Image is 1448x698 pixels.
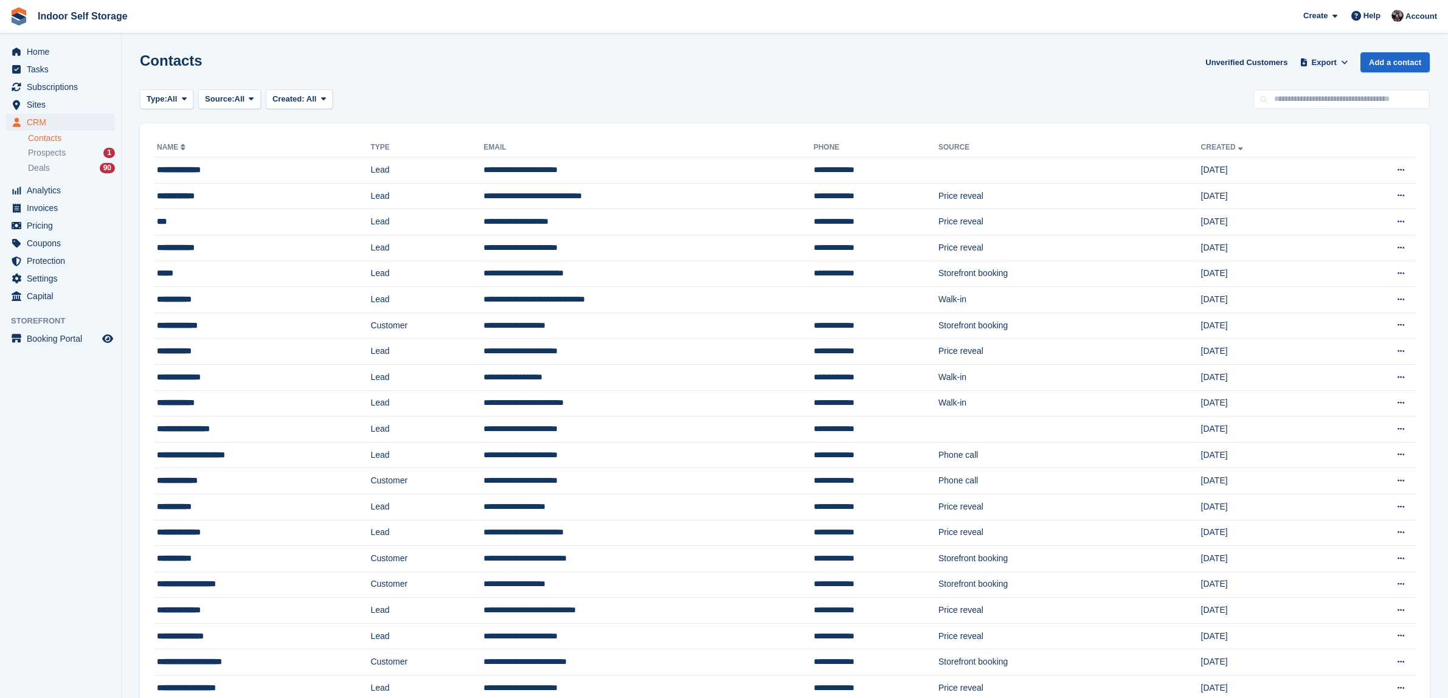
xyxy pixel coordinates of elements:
[6,252,115,269] a: menu
[100,163,115,173] div: 90
[6,43,115,60] a: menu
[6,61,115,78] a: menu
[370,261,483,287] td: Lead
[938,313,1201,339] td: Storefront booking
[27,199,100,216] span: Invoices
[147,93,167,105] span: Type:
[938,209,1201,235] td: Price reveal
[938,183,1201,209] td: Price reveal
[6,199,115,216] a: menu
[370,209,483,235] td: Lead
[27,217,100,234] span: Pricing
[938,546,1201,572] td: Storefront booking
[938,442,1201,468] td: Phone call
[1201,598,1337,624] td: [DATE]
[1201,235,1337,261] td: [DATE]
[938,494,1201,520] td: Price reveal
[938,390,1201,416] td: Walk-in
[938,287,1201,313] td: Walk-in
[28,147,115,159] a: Prospects 1
[370,235,483,261] td: Lead
[6,182,115,199] a: menu
[198,89,261,109] button: Source: All
[938,235,1201,261] td: Price reveal
[370,546,483,572] td: Customer
[27,270,100,287] span: Settings
[370,313,483,339] td: Customer
[370,572,483,598] td: Customer
[140,52,203,69] h1: Contacts
[370,598,483,624] td: Lead
[1297,52,1351,72] button: Export
[6,78,115,95] a: menu
[370,364,483,390] td: Lead
[1201,183,1337,209] td: [DATE]
[1200,52,1292,72] a: Unverified Customers
[6,330,115,347] a: menu
[370,442,483,468] td: Lead
[27,114,100,131] span: CRM
[6,217,115,234] a: menu
[1363,10,1380,22] span: Help
[1201,572,1337,598] td: [DATE]
[938,572,1201,598] td: Storefront booking
[6,270,115,287] a: menu
[10,7,28,26] img: stora-icon-8386f47178a22dfd0bd8f6a31ec36ba5ce8667c1dd55bd0f319d3a0aa187defe.svg
[27,235,100,252] span: Coupons
[370,287,483,313] td: Lead
[370,390,483,416] td: Lead
[938,468,1201,494] td: Phone call
[370,623,483,649] td: Lead
[1201,623,1337,649] td: [DATE]
[1201,494,1337,520] td: [DATE]
[1405,10,1437,22] span: Account
[307,94,317,103] span: All
[370,183,483,209] td: Lead
[266,89,333,109] button: Created: All
[938,623,1201,649] td: Price reveal
[1201,157,1337,184] td: [DATE]
[1201,546,1337,572] td: [DATE]
[27,96,100,113] span: Sites
[938,520,1201,546] td: Price reveal
[1201,442,1337,468] td: [DATE]
[370,649,483,676] td: Customer
[1201,390,1337,416] td: [DATE]
[483,138,813,157] th: Email
[27,78,100,95] span: Subscriptions
[6,96,115,113] a: menu
[28,133,115,144] a: Contacts
[157,143,188,151] a: Name
[272,94,305,103] span: Created:
[28,162,50,174] span: Deals
[28,162,115,174] a: Deals 90
[1201,364,1337,390] td: [DATE]
[370,468,483,494] td: Customer
[205,93,234,105] span: Source:
[370,416,483,443] td: Lead
[1201,261,1337,287] td: [DATE]
[370,138,483,157] th: Type
[814,138,938,157] th: Phone
[938,339,1201,365] td: Price reveal
[28,147,66,159] span: Prospects
[1303,10,1328,22] span: Create
[27,61,100,78] span: Tasks
[938,138,1201,157] th: Source
[1391,10,1404,22] img: Sandra Pomeroy
[1201,339,1337,365] td: [DATE]
[938,598,1201,624] td: Price reveal
[370,339,483,365] td: Lead
[140,89,193,109] button: Type: All
[938,649,1201,676] td: Storefront booking
[1201,143,1245,151] a: Created
[1201,649,1337,676] td: [DATE]
[1312,57,1337,69] span: Export
[1201,468,1337,494] td: [DATE]
[33,6,133,26] a: Indoor Self Storage
[100,331,115,346] a: Preview store
[6,235,115,252] a: menu
[27,252,100,269] span: Protection
[103,148,115,158] div: 1
[6,114,115,131] a: menu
